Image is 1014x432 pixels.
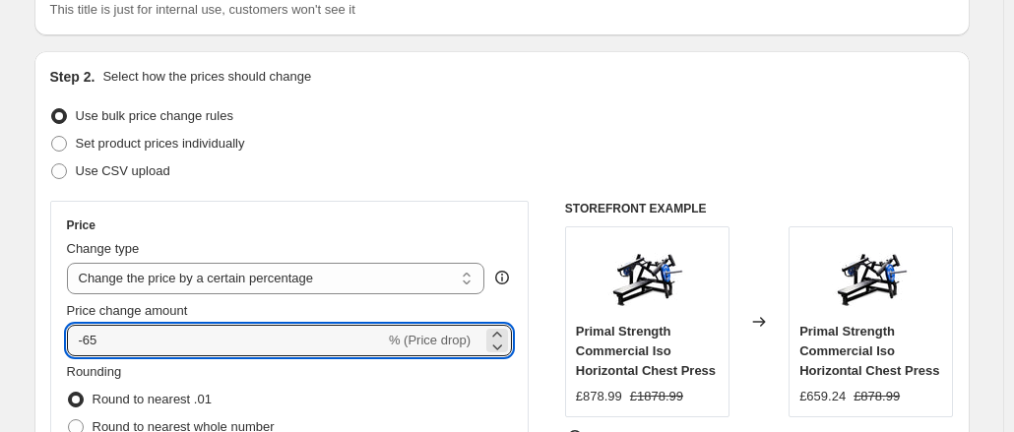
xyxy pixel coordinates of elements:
span: Rounding [67,364,122,379]
img: PSSS0129-Commercial-ISO-Horizontal-Chest-Press_80x.jpg [607,237,686,316]
span: This title is just for internal use, customers won't see it [50,2,355,17]
img: PSSS0129-Commercial-ISO-Horizontal-Chest-Press_80x.jpg [832,237,911,316]
div: £659.24 [799,387,846,406]
div: £878.99 [576,387,622,406]
p: Select how the prices should change [102,67,311,87]
span: Primal Strength Commercial Iso Horizontal Chest Press [576,324,716,378]
h6: STOREFRONT EXAMPLE [565,201,954,216]
h2: Step 2. [50,67,95,87]
span: Use CSV upload [76,163,170,178]
input: -15 [67,325,385,356]
strike: £1878.99 [630,387,683,406]
h3: Price [67,217,95,233]
span: Set product prices individually [76,136,245,151]
div: help [492,268,512,287]
span: % (Price drop) [389,333,471,347]
span: Use bulk price change rules [76,108,233,123]
strike: £878.99 [854,387,900,406]
span: Round to nearest .01 [93,392,212,406]
span: Change type [67,241,140,256]
span: Price change amount [67,303,188,318]
span: Primal Strength Commercial Iso Horizontal Chest Press [799,324,939,378]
